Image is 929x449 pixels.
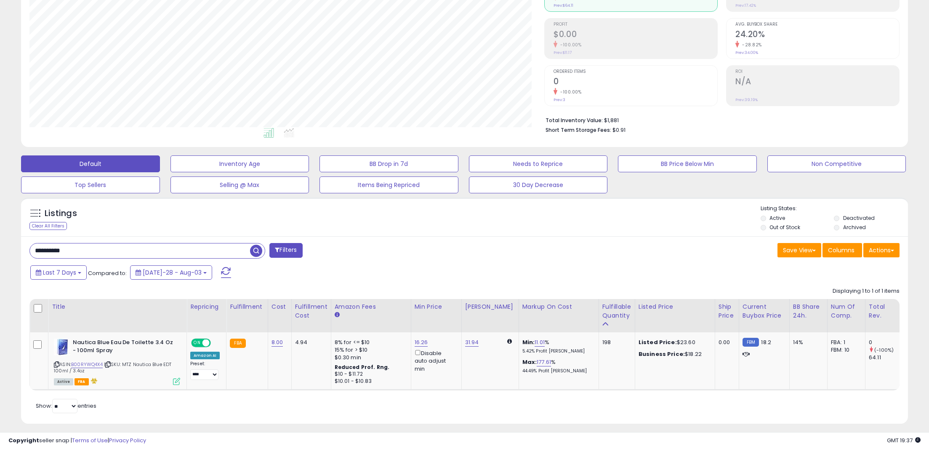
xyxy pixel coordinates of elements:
button: Inventory Age [170,155,309,172]
button: Save View [777,243,821,257]
b: Max: [522,358,537,366]
div: seller snap | | [8,437,146,445]
button: Non Competitive [767,155,906,172]
small: FBA [230,339,245,348]
div: Displaying 1 to 1 of 1 items [833,287,900,295]
b: Min: [522,338,535,346]
h2: 0 [554,77,717,88]
button: 30 Day Decrease [469,176,608,193]
a: 31.94 [465,338,479,347]
b: Short Term Storage Fees: [546,126,611,134]
b: Total Inventory Value: [546,117,603,124]
button: Default [21,155,160,172]
th: The percentage added to the cost of goods (COGS) that forms the calculator for Min & Max prices. [519,299,599,332]
p: 44.49% Profit [PERSON_NAME] [522,368,592,374]
li: $1,881 [546,115,893,125]
b: Nautica Blue Eau De Toilette 3.4 Oz - 100ml Spray [73,339,175,356]
img: 41xo9dFey6L._SL40_.jpg [54,339,71,355]
div: BB Share 24h. [793,302,824,320]
small: (-100%) [874,347,894,353]
div: Current Buybox Price [743,302,786,320]
div: Fulfillable Quantity [602,302,631,320]
div: Num of Comp. [831,302,862,320]
div: 0.00 [719,339,732,346]
button: Columns [823,243,862,257]
div: Fulfillment [230,302,264,311]
small: Prev: $11.17 [554,50,572,55]
small: -28.82% [739,42,762,48]
div: Amazon AI [190,352,220,359]
a: 177.61 [537,358,551,366]
b: Listed Price: [639,338,677,346]
div: 4.94 [295,339,325,346]
strong: Copyright [8,436,39,444]
div: Total Rev. [869,302,900,320]
span: $0.91 [612,126,626,134]
span: 18.2 [761,338,771,346]
button: Actions [863,243,900,257]
div: 64.11 [869,354,903,361]
i: hazardous material [89,378,98,384]
b: Reduced Prof. Rng. [335,363,390,371]
button: Selling @ Max [170,176,309,193]
small: -100.00% [557,89,581,95]
div: 8% for <= $10 [335,339,405,346]
label: Archived [843,224,866,231]
a: Privacy Policy [109,436,146,444]
span: All listings currently available for purchase on Amazon [54,378,73,385]
div: 0 [869,339,903,346]
div: Repricing [190,302,223,311]
div: FBM: 10 [831,346,859,354]
a: 16.26 [415,338,428,347]
small: Prev: 17.42% [735,3,756,8]
div: Disable auto adjust min [415,348,455,373]
span: | SKU: MTZ Nautica Blue EDT 100ml / 3.4oz [54,361,172,374]
span: Last 7 Days [43,268,76,277]
div: FBA: 1 [831,339,859,346]
div: Title [52,302,183,311]
span: ON [192,339,202,347]
small: Prev: 34.00% [735,50,758,55]
span: [DATE]-28 - Aug-03 [143,268,202,277]
span: Profit [554,22,717,27]
button: Items Being Repriced [319,176,458,193]
h2: N/A [735,77,899,88]
div: Cost [272,302,288,311]
span: Columns [828,246,854,254]
div: Ship Price [719,302,735,320]
div: Clear All Filters [29,222,67,230]
div: $18.22 [639,350,708,358]
span: Ordered Items [554,69,717,74]
div: Listed Price [639,302,711,311]
button: BB Drop in 7d [319,155,458,172]
label: Deactivated [843,214,875,222]
button: Needs to Reprice [469,155,608,172]
div: Markup on Cost [522,302,595,311]
span: 2025-08-11 19:37 GMT [887,436,921,444]
span: FBA [75,378,89,385]
button: Top Sellers [21,176,160,193]
small: Prev: 3 [554,97,565,102]
b: Business Price: [639,350,685,358]
a: 8.00 [272,338,283,347]
p: Listing States: [761,205,908,213]
div: % [522,358,592,374]
a: 11.01 [535,338,545,347]
a: Terms of Use [72,436,108,444]
div: $23.60 [639,339,708,346]
h5: Listings [45,208,77,219]
label: Active [769,214,785,222]
span: Compared to: [88,269,127,277]
div: $10 - $11.72 [335,371,405,378]
div: Min Price [415,302,458,311]
div: 198 [602,339,628,346]
a: B00RYWQ4X4 [71,361,103,368]
button: [DATE]-28 - Aug-03 [130,265,212,280]
div: Amazon Fees [335,302,407,311]
div: Preset: [190,361,220,380]
button: Last 7 Days [30,265,87,280]
div: 15% for > $10 [335,346,405,354]
div: 14% [793,339,821,346]
span: Avg. Buybox Share [735,22,899,27]
small: -100.00% [557,42,581,48]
